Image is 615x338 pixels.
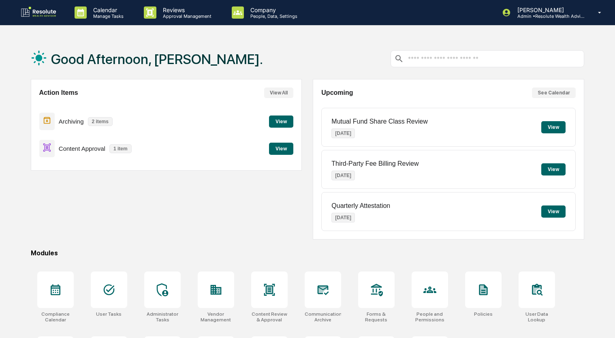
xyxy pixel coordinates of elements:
[412,311,448,323] div: People and Permissions
[269,143,293,155] button: View
[331,160,419,167] p: Third-Party Fee Billing Review
[96,311,122,317] div: User Tasks
[51,51,263,67] h1: Good Afternoon, [PERSON_NAME].
[358,311,395,323] div: Forms & Requests
[541,121,566,133] button: View
[511,13,586,19] p: Admin • Resolute Wealth Advisor
[37,311,74,323] div: Compliance Calendar
[264,88,293,98] button: View All
[59,145,105,152] p: Content Approval
[331,171,355,180] p: [DATE]
[109,144,132,153] p: 1 item
[269,144,293,152] a: View
[541,163,566,175] button: View
[331,213,355,222] p: [DATE]
[39,89,78,96] h2: Action Items
[305,311,341,323] div: Communications Archive
[269,117,293,125] a: View
[541,205,566,218] button: View
[144,311,181,323] div: Administrator Tasks
[87,6,128,13] p: Calendar
[511,6,586,13] p: [PERSON_NAME]
[59,118,84,125] p: Archiving
[156,6,216,13] p: Reviews
[87,13,128,19] p: Manage Tasks
[331,128,355,138] p: [DATE]
[88,117,113,126] p: 2 items
[331,118,427,125] p: Mutual Fund Share Class Review
[331,202,390,210] p: Quarterly Attestation
[474,311,493,317] div: Policies
[31,249,584,257] div: Modules
[19,6,58,19] img: logo
[251,311,288,323] div: Content Review & Approval
[244,6,301,13] p: Company
[532,88,576,98] button: See Calendar
[269,116,293,128] button: View
[198,311,234,323] div: Vendor Management
[519,311,555,323] div: User Data Lookup
[156,13,216,19] p: Approval Management
[244,13,301,19] p: People, Data, Settings
[321,89,353,96] h2: Upcoming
